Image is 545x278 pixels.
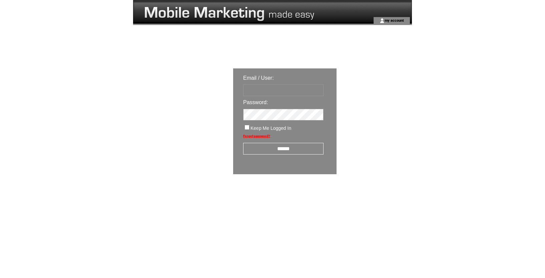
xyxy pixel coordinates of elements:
span: Keep Me Logged In [250,125,291,131]
img: transparent.png [356,191,389,199]
img: account_icon.gif [380,18,385,23]
span: Email / User: [243,75,274,81]
span: Password: [243,99,268,105]
a: my account [385,18,404,22]
a: Forgot password? [243,134,270,138]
